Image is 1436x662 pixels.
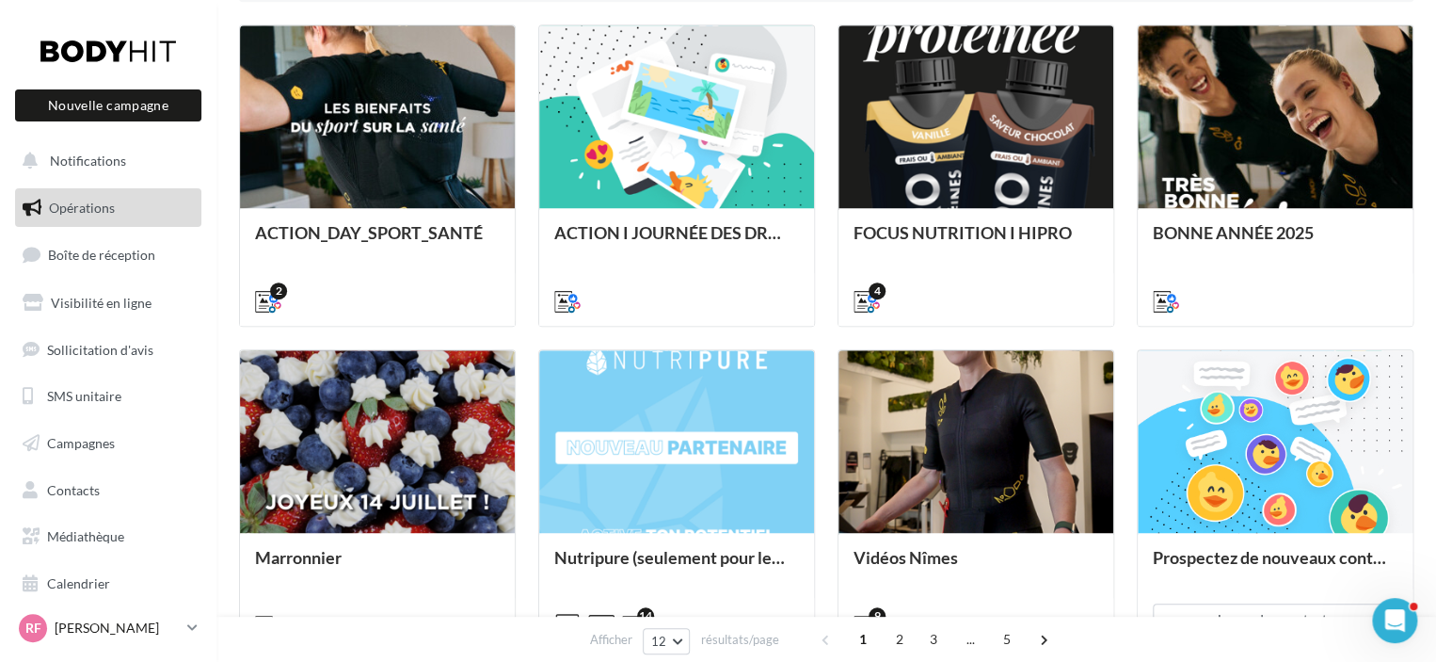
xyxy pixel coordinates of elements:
button: Nouvelle campagne [15,89,201,121]
button: Notifications [11,141,198,181]
button: 12 [643,628,691,654]
a: Calendrier [11,564,205,604]
div: 4 [869,283,886,299]
span: 1 [848,624,878,654]
div: 9 [869,607,886,624]
span: Médiathèque [47,528,124,544]
span: 12 [651,634,667,649]
div: BONNE ANNÉE 2025 [1153,223,1397,261]
div: Nutripure (seulement pour les clubs test) [554,548,799,586]
span: SMS unitaire [47,388,121,404]
div: 2 [270,283,287,299]
span: RF [25,619,41,638]
div: Prospectez de nouveaux contacts [1153,548,1397,586]
div: Vidéos Nîmes [854,548,1098,586]
a: Sollicitation d'avis [11,331,205,370]
span: Contacts [47,482,100,498]
div: ACTION_DAY_SPORT_SANTÉ [255,223,500,261]
a: Campagnes [11,424,205,463]
a: Opérations [11,188,205,228]
span: Boîte de réception [48,247,155,263]
span: 5 [992,624,1022,654]
span: Calendrier [47,575,110,591]
span: Visibilité en ligne [51,295,152,311]
span: Opérations [49,200,115,216]
span: 2 [885,624,915,654]
div: 14 [637,607,654,624]
a: Visibilité en ligne [11,283,205,323]
div: ACTION I JOURNÉE DES DROITS DES FEMMES [554,223,799,261]
p: [PERSON_NAME] [55,619,180,638]
a: SMS unitaire [11,377,205,416]
a: Boîte de réception [11,234,205,275]
span: résultats/page [700,631,778,649]
span: Sollicitation d'avis [47,341,153,357]
span: Afficher [590,631,632,649]
div: Marronnier [255,548,500,586]
span: Campagnes [47,435,115,451]
iframe: Intercom live chat [1372,598,1417,643]
a: RF [PERSON_NAME] [15,610,201,646]
span: Notifications [50,153,126,169]
span: ... [955,624,985,654]
button: Louer des contacts [1153,604,1397,636]
a: Contacts [11,471,205,510]
a: Médiathèque [11,517,205,557]
span: 3 [918,624,949,654]
div: FOCUS NUTRITION I HIPRO [854,223,1098,261]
